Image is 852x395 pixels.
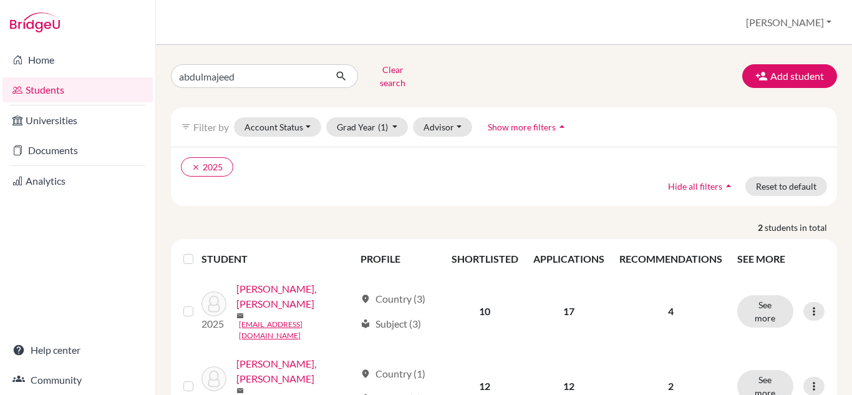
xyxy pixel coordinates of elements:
th: SHORTLISTED [444,244,526,274]
span: Filter by [193,121,229,133]
button: Clear search [358,60,427,92]
span: local_library [361,319,370,329]
span: mail [236,312,244,319]
p: 4 [619,304,722,319]
button: [PERSON_NAME] [740,11,837,34]
p: 2 [619,379,722,394]
img: Bridge-U [10,12,60,32]
td: 17 [526,274,612,349]
th: SEE MORE [730,244,832,274]
th: STUDENT [201,244,353,274]
i: clear [191,163,200,172]
button: Account Status [234,117,321,137]
span: students in total [765,221,837,234]
button: clear2025 [181,157,233,177]
span: location_on [361,369,370,379]
td: 10 [444,274,526,349]
a: [PERSON_NAME], [PERSON_NAME] [236,356,355,386]
button: Add student [742,64,837,88]
a: Help center [2,338,153,363]
strong: 2 [758,221,765,234]
a: Community [2,368,153,393]
a: Students [2,77,153,102]
i: arrow_drop_up [722,180,735,192]
th: RECOMMENDATIONS [612,244,730,274]
input: Find student by name... [171,64,326,88]
span: (1) [378,122,388,132]
button: Reset to default [745,177,827,196]
i: filter_list [181,122,191,132]
span: Show more filters [488,122,556,132]
p: 2025 [201,316,226,331]
div: Country (1) [361,366,425,381]
div: Country (3) [361,291,425,306]
th: APPLICATIONS [526,244,612,274]
a: Home [2,47,153,72]
a: [EMAIL_ADDRESS][DOMAIN_NAME] [239,319,355,341]
button: Hide all filtersarrow_drop_up [657,177,745,196]
span: mail [236,387,244,394]
a: [PERSON_NAME], [PERSON_NAME] [236,281,355,311]
span: location_on [361,294,370,304]
th: PROFILE [353,244,443,274]
img: Kalantan, Abdulmajeed [201,366,226,391]
button: Grad Year(1) [326,117,409,137]
button: Advisor [413,117,472,137]
img: Alolayan, Abdulmajeed [201,291,226,316]
div: Subject (3) [361,316,421,331]
span: Hide all filters [668,181,722,192]
button: Show more filtersarrow_drop_up [477,117,579,137]
a: Documents [2,138,153,163]
button: See more [737,295,793,328]
i: arrow_drop_up [556,120,568,133]
a: Analytics [2,168,153,193]
a: Universities [2,108,153,133]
